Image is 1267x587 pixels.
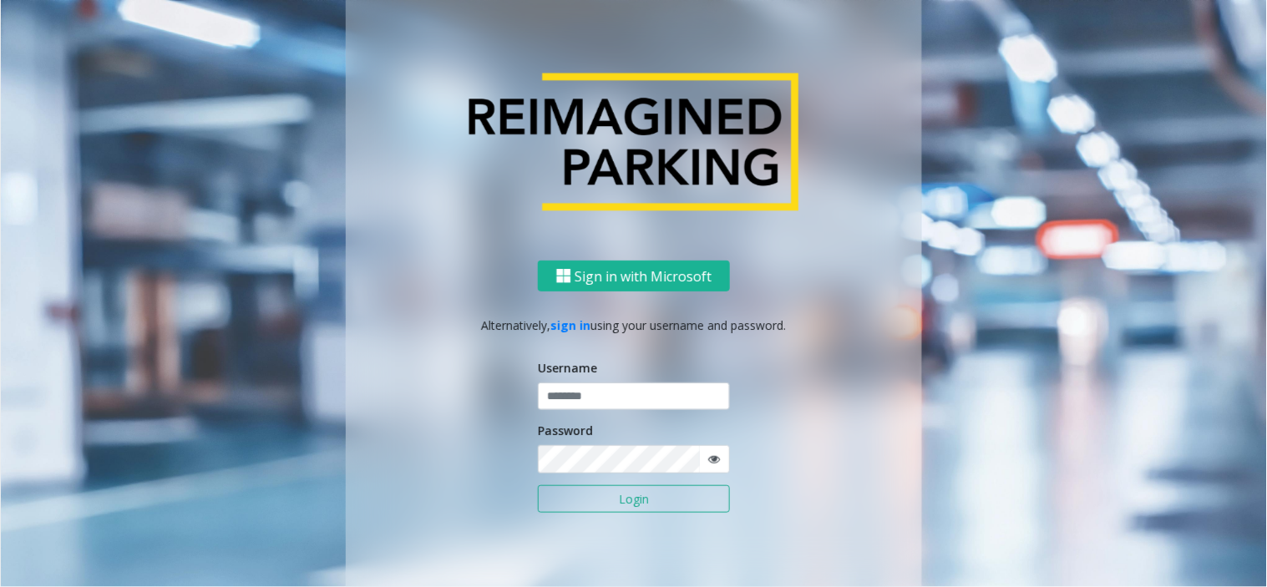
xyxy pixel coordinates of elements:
[538,261,730,291] button: Sign in with Microsoft
[538,359,597,377] label: Username
[362,316,905,334] p: Alternatively, using your username and password.
[551,317,591,333] a: sign in
[538,485,730,514] button: Login
[538,422,593,439] label: Password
